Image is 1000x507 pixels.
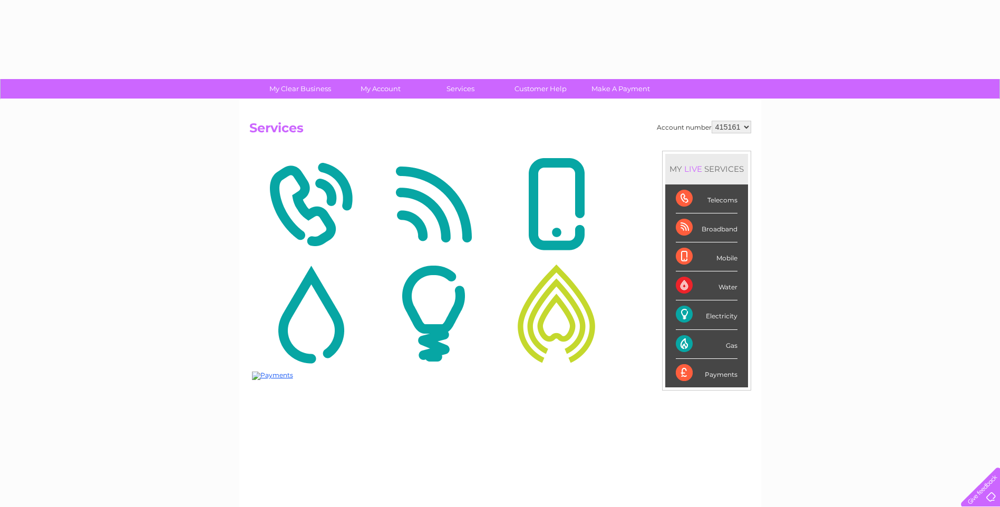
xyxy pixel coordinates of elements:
div: Electricity [676,300,737,329]
div: Gas [676,330,737,359]
a: My Clear Business [257,79,344,99]
div: Mobile [676,242,737,271]
div: Account number [657,121,751,133]
a: Services [417,79,504,99]
div: MY SERVICES [665,154,748,184]
img: Telecoms [252,153,370,256]
img: Payments [252,372,293,380]
h2: Services [249,121,751,141]
div: Broadband [676,213,737,242]
div: Payments [676,359,737,387]
a: Customer Help [497,79,584,99]
img: Broadband [375,153,492,256]
img: Mobile [498,153,615,256]
div: Water [676,271,737,300]
a: Make A Payment [577,79,664,99]
div: LIVE [682,164,704,174]
img: Electricity [375,262,492,365]
div: Telecoms [676,184,737,213]
img: Water [252,262,370,365]
a: My Account [337,79,424,99]
img: Gas [498,262,615,365]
